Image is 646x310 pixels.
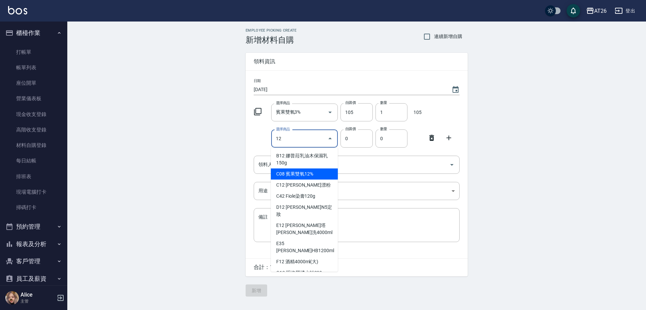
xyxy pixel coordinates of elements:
button: 員工及薪資 [3,270,65,287]
h5: Alice [21,292,55,298]
a: 帳單列表 [3,60,65,75]
input: YYYY/MM/DD [254,84,445,95]
a: 排班表 [3,169,65,184]
button: Open [446,159,457,170]
img: Logo [8,6,27,14]
span: 連續新增自購 [434,33,462,40]
p: 105 [410,109,425,116]
a: 掃碼打卡 [3,200,65,215]
button: save [567,4,580,17]
label: 數量 [380,126,387,131]
button: Choose date, selected date is 2025-08-23 [447,82,464,98]
label: 自購價 [345,100,356,105]
label: 選擇商品 [276,127,290,132]
li: F12 酒精4000ml(大) [271,256,338,267]
a: 高階收支登錄 [3,122,65,138]
button: 客戶管理 [3,253,65,270]
label: 選擇商品 [276,101,290,106]
a: 現金收支登錄 [3,107,65,122]
h3: 新增材料自購 [246,35,297,45]
p: 主管 [21,298,55,304]
label: 自購價 [345,126,356,131]
button: 櫃檯作業 [3,24,65,42]
a: 營業儀表板 [3,91,65,106]
span: 領料資訊 [254,58,460,65]
button: 報表及分析 [3,235,65,253]
a: 材料自購登錄 [3,138,65,153]
li: D12 [PERSON_NAME]N5定妝 [271,202,338,220]
div: AT26 [594,7,607,15]
li: B12 娜普菈乳油木保濕乳150g [271,150,338,168]
a: 座位開單 [3,75,65,91]
label: 數量 [380,100,387,105]
h2: Employee Picking Create [246,28,297,33]
button: 預約管理 [3,218,65,235]
li: C12 [PERSON_NAME]漂粉 [271,180,338,191]
img: Person [5,291,19,305]
button: Open [325,107,335,118]
a: 打帳單 [3,44,65,60]
button: Close [325,133,335,144]
li: C42 Fiole染膏120g [271,191,338,202]
button: AT26 [583,4,609,18]
keeper-lock: Open Keeper Popup [315,134,323,143]
div: 合計： 105 [246,259,468,276]
label: 日期 [254,78,261,83]
li: C08 賓果雙氧12% [271,168,338,180]
li: E12 [PERSON_NAME]塔[PERSON_NAME]洗4000ml [271,220,338,238]
a: 每日結帳 [3,153,65,168]
li: G12 明佳麗橘水鮮230g [271,267,338,278]
li: E35 [PERSON_NAME]HB1200ml [271,238,338,256]
a: 現場電腦打卡 [3,184,65,200]
button: 登出 [612,5,638,17]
